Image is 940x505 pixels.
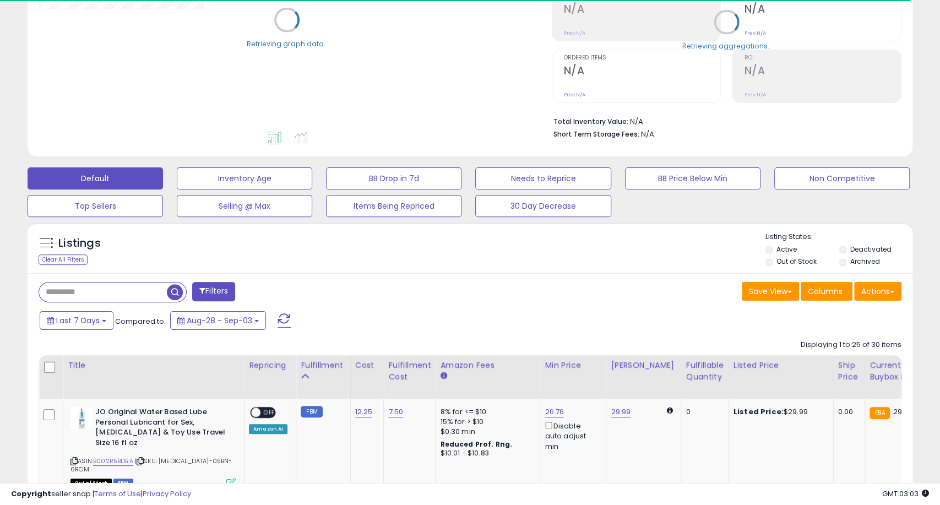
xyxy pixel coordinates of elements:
[326,167,461,189] button: BB Drop in 7d
[11,489,191,499] div: seller snap | |
[28,167,163,189] button: Default
[682,41,771,51] div: Retrieving aggregations..
[177,195,312,217] button: Selling @ Max
[247,39,327,48] div: Retrieving graph data..
[774,167,910,189] button: Non Competitive
[475,195,611,217] button: 30 Day Decrease
[177,167,312,189] button: Inventory Age
[625,167,760,189] button: BB Price Below Min
[326,195,461,217] button: Items Being Repriced
[11,488,51,499] strong: Copyright
[28,195,163,217] button: Top Sellers
[475,167,611,189] button: Needs to Reprice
